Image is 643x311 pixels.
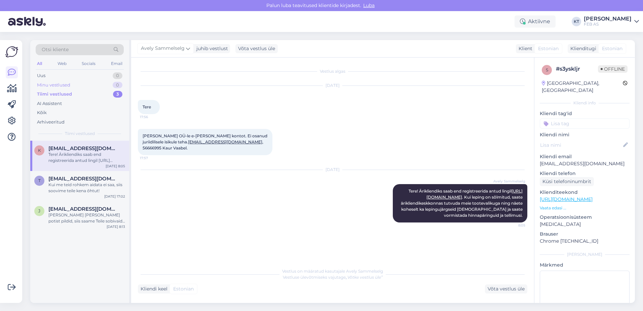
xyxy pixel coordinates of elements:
[401,188,524,218] span: Tere! Ärikliendiks saab end registreerida antud lingil . Kui leping on sõlmitud, saate ärikliendi...
[540,131,630,138] p: Kliendi nimi
[42,46,69,53] span: Otsi kliente
[516,45,532,52] div: Klient
[37,119,65,126] div: Arhiveeritud
[540,205,630,211] p: Vaata edasi ...
[48,145,118,151] span: kaur@erek.ee
[110,59,124,68] div: Email
[538,45,559,52] span: Estonian
[540,189,630,196] p: Klienditeekond
[584,16,632,22] div: [PERSON_NAME]
[65,131,95,137] span: Tiimi vestlused
[80,59,97,68] div: Socials
[38,148,41,153] span: k
[540,100,630,106] div: Kliendi info
[48,206,118,212] span: jaanus.jol@gmail.com
[540,177,594,186] div: Küsi telefoninumbrit
[540,221,630,228] p: [MEDICAL_DATA]
[107,224,125,229] div: [DATE] 8:13
[37,72,45,79] div: Uus
[106,164,125,169] div: [DATE] 8:05
[556,65,598,73] div: # s3yskljr
[540,110,630,117] p: Kliendi tag'id
[37,91,72,98] div: Tiimi vestlused
[540,153,630,160] p: Kliendi email
[540,231,630,238] p: Brauser
[598,65,628,73] span: Offline
[572,17,581,26] div: KT
[546,67,548,72] span: s
[194,45,228,52] div: juhib vestlust
[282,269,383,274] span: Vestlus on määratud kasutajale Avely Sammelselg
[540,118,630,129] input: Lisa tag
[113,82,122,89] div: 0
[38,208,40,213] span: j
[235,44,278,53] div: Võta vestlus üle
[138,167,527,173] div: [DATE]
[500,223,525,228] span: 8:05
[37,100,62,107] div: AI Assistent
[540,238,630,245] p: Chrome [TECHNICAL_ID]
[493,179,525,184] span: Avely Sammelselg
[346,275,383,280] i: „Võtke vestlus üle”
[141,45,185,52] span: Avely Sammelselg
[540,160,630,167] p: [EMAIL_ADDRESS][DOMAIN_NAME]
[542,80,623,94] div: [GEOGRAPHIC_DATA], [GEOGRAPHIC_DATA]
[540,214,630,221] p: Operatsioonisüsteem
[540,170,630,177] p: Kliendi telefon
[361,2,377,8] span: Luba
[38,178,41,183] span: t
[48,182,125,194] div: Kui me teid rohkem aidata ei saa, siis soovime teile kena õhtut!
[113,91,122,98] div: 3
[56,59,68,68] div: Web
[540,141,622,149] input: Lisa nimi
[143,133,268,150] span: [PERSON_NAME] OÜ-le e-[PERSON_NAME] kontot. Ei osanud juriidilisele isikule teha. , 56666995 Kaur...
[584,22,632,27] div: FEB AS
[138,285,167,292] div: Kliendi keel
[540,251,630,257] div: [PERSON_NAME]
[173,285,194,292] span: Estonian
[140,155,165,161] span: 17:57
[485,284,527,293] div: Võta vestlus üle
[113,72,122,79] div: 0
[143,104,151,109] span: Tere
[584,16,639,27] a: [PERSON_NAME]FEB AS
[48,151,125,164] div: Tere! Ärikliendiks saab end registreerida antud lingil [URL][DOMAIN_NAME] . Kui leping on sõlmitu...
[540,262,630,269] p: Märkmed
[37,82,70,89] div: Minu vestlused
[602,45,622,52] span: Estonian
[37,109,47,116] div: Kõik
[48,176,118,182] span: timo.heering@gmail.com
[188,139,262,144] a: [EMAIL_ADDRESS][DOMAIN_NAME]
[540,196,593,202] a: [URL][DOMAIN_NAME]
[138,68,527,74] div: Vestlus algas
[515,15,556,28] div: Aktiivne
[36,59,43,68] div: All
[140,114,165,119] span: 17:56
[48,212,125,224] div: [PERSON_NAME] [PERSON_NAME] potist pildid, siis saame Teile sobivaid varuosi pakkuda
[138,82,527,89] div: [DATE]
[104,194,125,199] div: [DATE] 17:02
[283,275,383,280] span: Vestluse ülevõtmiseks vajutage
[5,45,18,58] img: Askly Logo
[568,45,596,52] div: Klienditugi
